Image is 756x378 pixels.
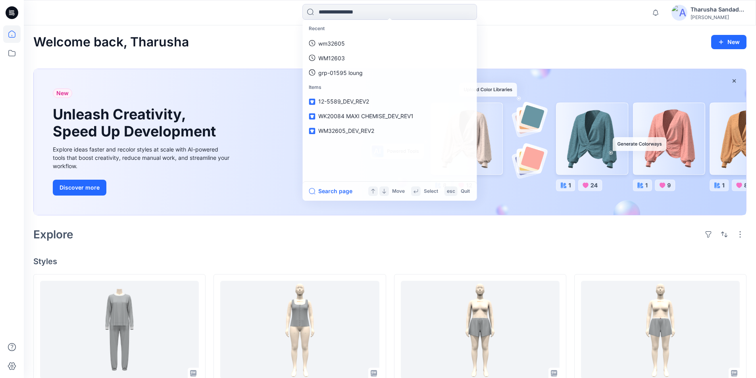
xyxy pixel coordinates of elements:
button: Search page [309,186,352,196]
p: Move [392,187,405,196]
h1: Unleash Creativity, Speed Up Development [53,106,219,140]
div: [PERSON_NAME] [691,14,746,20]
a: 12-5589_DEV_REV2 [304,94,475,109]
a: WM32605_DEV_REV2 [304,124,475,138]
p: WM12603 [318,54,345,62]
img: avatar [671,5,687,21]
a: grp-01595 loung [304,65,475,80]
span: 12-5589_DEV_REV2 [318,98,369,105]
h4: Styles [33,257,746,266]
a: WK20084 MAXI CHEMISE_DEV_REV1 [304,109,475,124]
button: New [711,35,746,49]
p: Recent [304,21,475,36]
h2: Welcome back, Tharusha [33,35,189,50]
span: New [56,88,69,98]
p: esc [447,187,455,196]
a: wm32605 [304,36,475,50]
button: Discover more [53,180,106,196]
p: grp-01595 loung [318,68,363,77]
span: WM32605_DEV_REV2 [318,127,374,134]
p: Quit [461,187,470,196]
p: wm32605 [318,39,345,47]
div: Explore ideas faster and recolor styles at scale with AI-powered tools that boost creativity, red... [53,145,231,170]
p: Select [424,187,438,196]
div: Tharusha Sandadeepa [691,5,746,14]
a: Discover more [53,180,231,196]
h2: Explore [33,228,73,241]
span: WK20084 MAXI CHEMISE_DEV_REV1 [318,113,413,120]
a: WM12603 [304,50,475,65]
p: Items [304,80,475,94]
